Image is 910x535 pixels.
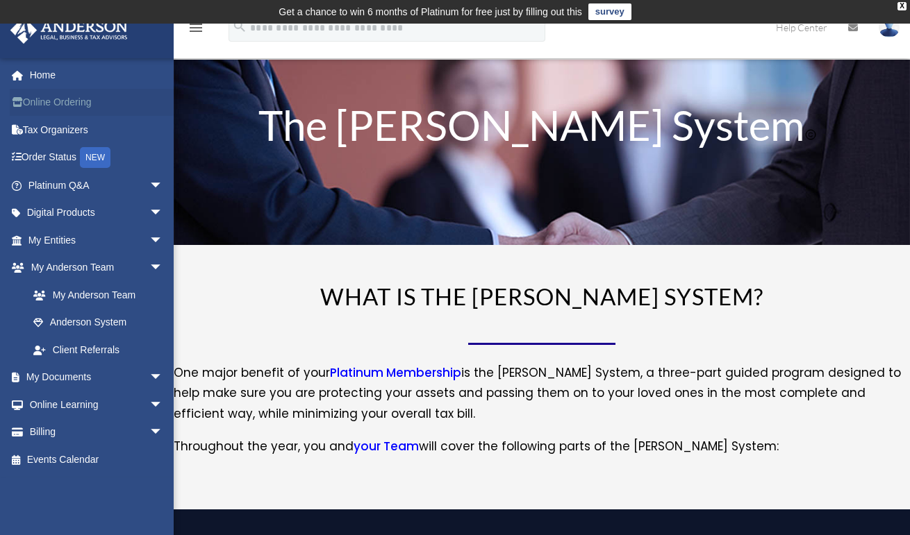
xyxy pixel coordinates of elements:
[10,254,184,282] a: My Anderson Teamarrow_drop_down
[10,199,184,227] a: Digital Productsarrow_drop_down
[10,116,184,144] a: Tax Organizers
[174,363,910,436] p: One major benefit of your is the [PERSON_NAME] System, a three-part guided program designed to he...
[279,3,582,20] div: Get a chance to win 6 months of Platinum for free just by filling out this
[149,364,177,392] span: arrow_drop_down
[320,282,763,310] span: WHAT IS THE [PERSON_NAME] SYSTEM?
[247,104,836,153] h1: The [PERSON_NAME] System
[10,89,184,117] a: Online Ordering
[19,336,184,364] a: Client Referrals
[80,147,110,168] div: NEW
[19,281,184,309] a: My Anderson Team
[149,226,177,255] span: arrow_drop_down
[6,17,132,44] img: Anderson Advisors Platinum Portal
[10,418,184,446] a: Billingarrow_drop_down
[149,254,177,282] span: arrow_drop_down
[354,438,419,461] a: your Team
[19,309,177,337] a: Anderson System
[149,391,177,419] span: arrow_drop_down
[188,19,204,36] i: menu
[174,436,910,457] p: Throughout the year, you and will cover the following parts of the [PERSON_NAME] System:
[10,226,184,254] a: My Entitiesarrow_drop_down
[188,24,204,36] a: menu
[149,418,177,447] span: arrow_drop_down
[10,144,184,172] a: Order StatusNEW
[149,199,177,228] span: arrow_drop_down
[10,364,184,391] a: My Documentsarrow_drop_down
[588,3,631,20] a: survey
[330,364,461,388] a: Platinum Membership
[10,61,184,89] a: Home
[879,17,900,37] img: User Pic
[10,445,184,473] a: Events Calendar
[10,171,184,199] a: Platinum Q&Aarrow_drop_down
[10,391,184,418] a: Online Learningarrow_drop_down
[149,171,177,200] span: arrow_drop_down
[897,2,907,10] div: close
[232,19,247,34] i: search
